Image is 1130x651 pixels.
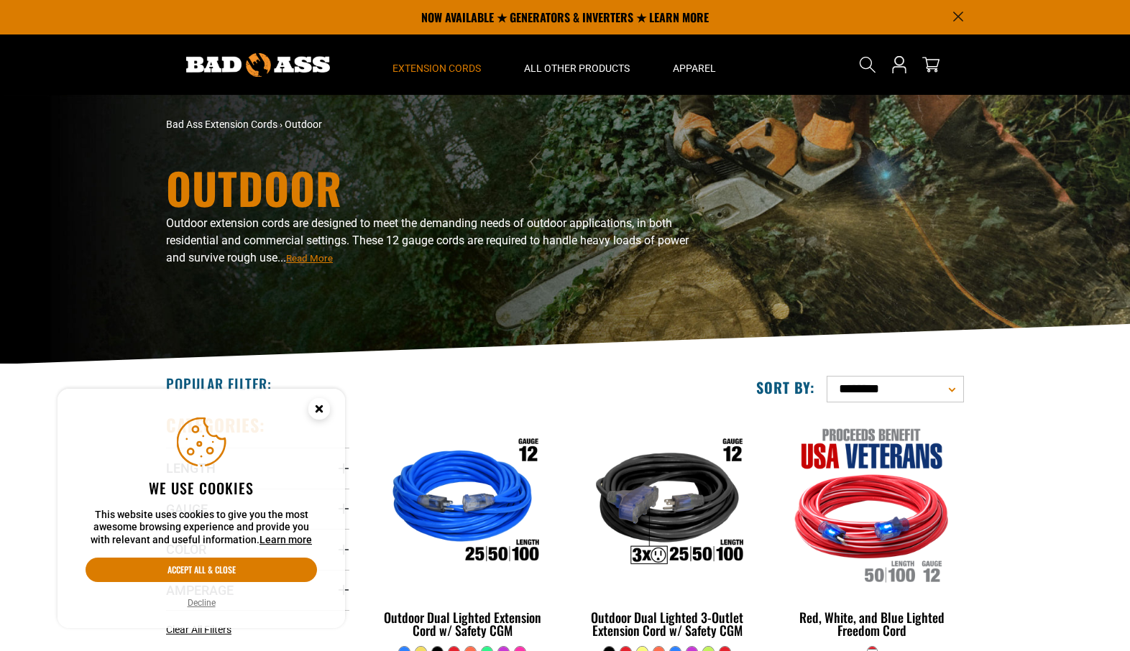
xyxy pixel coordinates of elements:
span: Outdoor [285,119,322,130]
span: Apparel [673,62,716,75]
h2: Popular Filter: [166,374,272,393]
a: Clear All Filters [166,622,237,637]
summary: Apparel [651,34,738,95]
nav: breadcrumbs [166,117,691,132]
span: Read More [286,253,333,264]
span: › [280,119,282,130]
button: Decline [183,596,220,610]
a: Red, White, and Blue Lighted Freedom Cord Red, White, and Blue Lighted Freedom Cord [781,414,964,645]
span: Outdoor extension cords are designed to meet the demanding needs of outdoor applications, in both... [166,216,689,264]
button: Accept all & close [86,558,317,582]
a: Bad Ass Extension Cords [166,119,277,130]
div: Red, White, and Blue Lighted Freedom Cord [781,611,964,637]
h1: Outdoor [166,166,691,209]
div: Outdoor Dual Lighted 3-Outlet Extension Cord w/ Safety CGM [576,611,759,637]
a: Outdoor Dual Lighted Extension Cord w/ Safety CGM Outdoor Dual Lighted Extension Cord w/ Safety CGM [371,414,554,645]
aside: Cookie Consent [58,389,345,629]
span: All Other Products [524,62,630,75]
summary: Search [856,53,879,76]
img: Red, White, and Blue Lighted Freedom Cord [781,421,963,586]
span: Clear All Filters [166,624,231,635]
img: Outdoor Dual Lighted 3-Outlet Extension Cord w/ Safety CGM [577,421,758,586]
div: Outdoor Dual Lighted Extension Cord w/ Safety CGM [371,611,554,637]
summary: Extension Cords [371,34,502,95]
img: Outdoor Dual Lighted Extension Cord w/ Safety CGM [372,421,553,586]
label: Sort by: [756,378,815,397]
summary: All Other Products [502,34,651,95]
a: Learn more [259,534,312,545]
span: Extension Cords [392,62,481,75]
h2: We use cookies [86,479,317,497]
p: This website uses cookies to give you the most awesome browsing experience and provide you with r... [86,509,317,547]
img: Bad Ass Extension Cords [186,53,330,77]
a: Outdoor Dual Lighted 3-Outlet Extension Cord w/ Safety CGM Outdoor Dual Lighted 3-Outlet Extensio... [576,414,759,645]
